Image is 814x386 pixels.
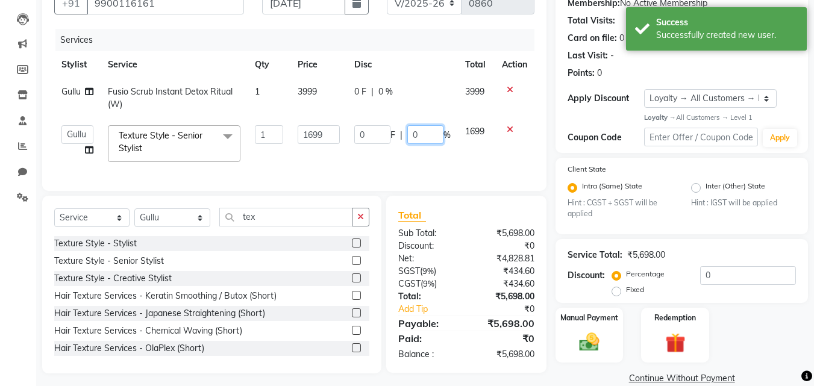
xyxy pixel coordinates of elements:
[466,290,543,303] div: ₹5,698.00
[568,198,672,220] small: Hint : CGST + SGST will be applied
[389,348,466,361] div: Balance :
[568,14,615,27] div: Total Visits:
[706,181,765,195] label: Inter (Other) State
[423,279,434,288] span: 9%
[560,313,618,323] label: Manual Payment
[466,265,543,278] div: ₹434.60
[466,240,543,252] div: ₹0
[763,129,797,147] button: Apply
[458,51,495,78] th: Total
[654,313,696,323] label: Redemption
[389,265,466,278] div: ( )
[54,307,265,320] div: Hair Texture Services - Japanese Straightening (Short)
[389,227,466,240] div: Sub Total:
[610,49,614,62] div: -
[389,316,466,331] div: Payable:
[422,266,434,276] span: 9%
[54,272,172,285] div: Texture Style - Creative Stylist
[142,143,148,154] a: x
[298,86,317,97] span: 3999
[389,278,466,290] div: ( )
[659,331,692,355] img: _gift.svg
[573,331,606,353] img: _cash.svg
[644,128,758,146] input: Enter Offer / Coupon Code
[465,126,484,137] span: 1699
[54,255,164,267] div: Texture Style - Senior Stylist
[219,208,352,226] input: Search or Scan
[54,325,242,337] div: Hair Texture Services - Chemical Waving (Short)
[54,342,204,355] div: Hair Texture Services - OlaPlex (Short)
[466,227,543,240] div: ₹5,698.00
[626,269,665,279] label: Percentage
[400,129,402,142] span: |
[290,51,346,78] th: Price
[389,290,466,303] div: Total:
[644,113,676,122] strong: Loyalty →
[582,181,642,195] label: Intra (Same) State
[568,164,606,175] label: Client State
[398,278,421,289] span: CGST
[626,284,644,295] label: Fixed
[255,86,260,97] span: 1
[443,129,451,142] span: %
[389,252,466,265] div: Net:
[389,303,479,316] a: Add Tip
[644,113,796,123] div: All Customers → Level 1
[54,237,137,250] div: Texture Style - Stylist
[466,348,543,361] div: ₹5,698.00
[466,278,543,290] div: ₹434.60
[54,290,277,302] div: Hair Texture Services - Keratin Smoothing / Butox (Short)
[495,51,534,78] th: Action
[248,51,291,78] th: Qty
[466,316,543,331] div: ₹5,698.00
[398,266,420,276] span: SGST
[568,49,608,62] div: Last Visit:
[656,29,798,42] div: Successfully created new user.
[389,331,466,346] div: Paid:
[465,86,484,97] span: 3999
[558,372,806,385] a: Continue Without Payment
[55,29,543,51] div: Services
[597,67,602,79] div: 0
[568,92,643,105] div: Apply Discount
[119,130,202,154] span: Texture Style - Senior Stylist
[398,209,426,222] span: Total
[568,249,622,261] div: Service Total:
[466,331,543,346] div: ₹0
[627,249,665,261] div: ₹5,698.00
[378,86,393,98] span: 0 %
[568,131,643,144] div: Coupon Code
[466,252,543,265] div: ₹4,828.81
[619,32,624,45] div: 0
[108,86,233,110] span: Fusio Scrub Instant Detox Ritual (W)
[480,303,544,316] div: ₹0
[568,269,605,282] div: Discount:
[691,198,796,208] small: Hint : IGST will be applied
[101,51,248,78] th: Service
[568,32,617,45] div: Card on file:
[347,51,458,78] th: Disc
[61,86,81,97] span: Gullu
[371,86,374,98] span: |
[54,51,101,78] th: Stylist
[389,240,466,252] div: Discount:
[568,67,595,79] div: Points:
[390,129,395,142] span: F
[656,16,798,29] div: Success
[354,86,366,98] span: 0 F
